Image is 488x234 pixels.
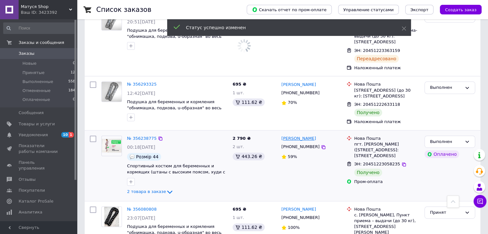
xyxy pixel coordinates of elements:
div: Нова Пошта [354,206,419,212]
div: Выполнен [430,138,462,145]
span: Новые [22,61,37,66]
div: пгт. [PERSON_NAME] ([STREET_ADDRESS]: [STREET_ADDRESS] [354,141,419,159]
span: Оплаченные [22,97,50,103]
div: Пром-оплата [354,179,419,185]
span: Выполненные [22,79,53,85]
span: Панель управления [19,160,59,171]
span: Каталог ProSale [19,198,53,204]
a: Фото товару [101,10,122,30]
div: [STREET_ADDRESS] (до 30 кг): [STREET_ADDRESS] [354,88,419,99]
span: 1 шт. [233,215,244,220]
div: Переадресовано [354,55,399,63]
a: № 356238775 [127,136,157,141]
span: 12:42[DATE] [127,91,155,96]
span: 70% [288,100,297,105]
span: 10 [61,132,69,138]
div: [PHONE_NUMBER] [280,213,321,222]
span: Управление статусами [343,7,394,12]
div: Наложенный платеж [354,65,419,71]
button: Экспорт [405,5,433,14]
a: Спортивный костюм для беременных и кормящих (штаны с высоким поясом, худи с молниями для кормлени... [127,163,225,180]
a: Подушка для беременных и кормления "обнимашка, подкова, u-образная" во весь рост - Одуванчики на ... [127,28,221,45]
span: Матуся Shop [21,4,69,10]
span: Товары и услуги [19,121,55,127]
div: [PHONE_NUMBER] [280,89,321,97]
img: Фото товару [104,207,119,227]
a: 2 товара в заказе [127,189,174,194]
span: Экспорт [410,7,428,12]
a: № 356293325 [127,82,157,87]
a: Создать заказ [433,7,482,12]
span: Аналитика [19,209,42,215]
h1: Список заказов [96,6,151,13]
a: № 356080808 [127,207,157,212]
span: 1 шт. [233,90,244,95]
span: 2 790 ₴ [233,136,251,141]
div: Оплачено [424,150,459,158]
a: [PERSON_NAME] [281,82,316,88]
span: Покупатели [19,188,45,193]
span: Заказы и сообщения [19,40,64,46]
span: 558 [68,79,75,85]
div: Получено [354,109,382,116]
div: Наложенный платеж [354,119,419,125]
a: [PERSON_NAME] [281,136,316,142]
span: 184 [68,88,75,94]
div: Ваш ID: 3423392 [21,10,77,15]
span: 2 шт. [233,144,244,149]
span: Отмененные [22,88,50,94]
span: 695 ₴ [233,82,246,87]
button: Создать заказ [440,5,482,14]
span: Скачать отчет по пром-оплате [252,7,327,13]
div: Получено [354,169,382,176]
span: 20:51[DATE] [127,19,155,24]
span: 100% [288,225,300,230]
a: Фото товару [101,81,122,102]
span: Розмір 44 [136,154,158,159]
div: Принят [430,209,462,216]
span: 695 ₴ [233,207,246,212]
button: Чат с покупателем [474,195,486,208]
span: Управление сайтом [19,220,59,232]
span: 12 [71,70,75,76]
span: Создать заказ [445,7,476,12]
img: Фото товару [102,82,122,102]
a: Фото товару [101,136,122,156]
span: Заказы [19,51,34,56]
span: 00:18[DATE] [127,145,155,150]
span: Сообщения [19,110,44,116]
span: Уведомления [19,132,48,138]
span: Показатели работы компании [19,143,59,155]
a: Фото товару [101,206,122,227]
input: Поиск [3,22,76,34]
span: 59% [288,154,297,159]
span: 23:07[DATE] [127,215,155,221]
button: Управление статусами [338,5,399,14]
span: 2 товара в заказе [127,189,166,194]
div: 443.26 ₴ [233,153,265,160]
span: ЭН: 20451223058235 [354,162,400,166]
span: Принятые [22,70,45,76]
div: [PHONE_NUMBER] [280,143,321,151]
span: Отзывы [19,177,36,182]
div: Статус успешно изменен [186,24,386,31]
img: Фото товару [102,10,122,30]
div: Нова Пошта [354,136,419,141]
div: 111.62 ₴ [233,98,265,106]
img: :speech_balloon: [130,154,135,159]
a: Подушка для беременных и кормления "обнимашка, подкова, u-образная" во весь рост - Одуванчики на ... [127,99,221,116]
div: 111.62 ₴ [233,223,265,231]
div: Нова Пошта [354,81,419,87]
button: Скачать отчет по пром-оплате [247,5,332,14]
span: 0 [73,97,75,103]
div: Выполнен [430,84,462,91]
span: 1 [69,132,74,138]
span: ЭН: 20451222633118 [354,102,400,107]
img: Фото товару [102,139,122,153]
span: ЭН: 20451223363159 [354,48,400,53]
a: [PERSON_NAME] [281,206,316,213]
span: 0 [73,61,75,66]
